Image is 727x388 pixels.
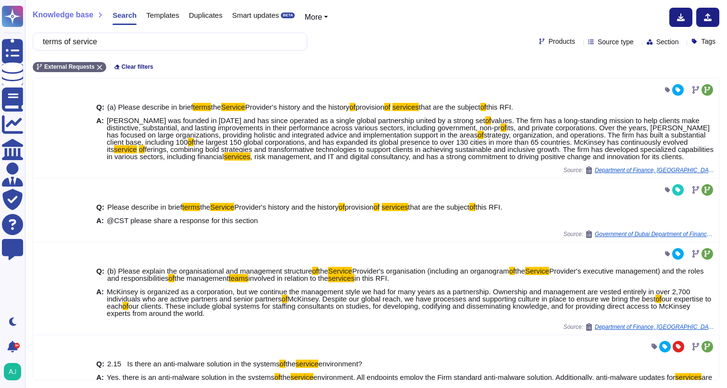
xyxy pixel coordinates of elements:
b: Q: [96,360,104,367]
span: Clear filters [122,64,153,70]
b: A: [96,288,104,317]
span: Smart updates [232,12,279,19]
span: the [515,267,525,275]
span: Duplicates [189,12,223,19]
span: Source: [564,230,715,238]
span: that are the subject [419,103,480,111]
span: McKinsey. Despite our global reach, we have processes and supporting culture in place to ensure w... [288,295,655,303]
span: McKinsey is organized as a corporation, but we continue the management style we had for many year... [107,288,690,303]
span: strategy, organization, and operations. The firm has built a substantial client base, including 100 [107,131,705,146]
mark: of [485,116,491,125]
mark: of [384,103,390,111]
b: A: [96,117,104,160]
span: environment? [318,360,362,368]
mark: services [224,152,251,161]
mark: of [275,373,281,381]
img: user [4,363,21,380]
span: Yes, there is an anti-malware solution in the systems [107,373,275,381]
span: Knowledge base [33,11,93,19]
span: environment. All endpoints employ the Firm standard anti-malware solution. Additionally, anti-mal... [313,373,676,381]
mark: of [168,274,175,282]
span: Search [113,12,137,19]
span: External Requests [44,64,95,70]
mark: of [477,131,484,139]
mark: service [296,360,319,368]
mark: service [290,373,313,381]
mark: of [312,267,318,275]
div: BETA [281,13,295,18]
mark: teams [229,274,249,282]
span: Provider's organisation (including an organogram [352,267,509,275]
span: values. The firm has a long-standing mission to help clients make distinctive, substantial, and l... [107,116,700,132]
mark: of [350,103,356,111]
span: @CST please share a response for this section [107,216,258,225]
mark: of [188,138,194,146]
span: [PERSON_NAME] was founded in [DATE] and has since operated as a single global partnership united ... [107,116,485,125]
span: Provider's history and the history [234,203,338,211]
span: the [280,373,290,381]
mark: services [675,373,702,381]
span: this RFI. [486,103,513,111]
span: in this RFI. [354,274,389,282]
mark: Service [221,103,245,111]
span: Source type [598,38,634,45]
span: , risk management, and IT and digital consultancy, and has a strong commitment to driving positiv... [251,152,684,161]
span: provision [345,203,374,211]
mark: of [374,203,380,211]
div: 9+ [14,343,20,349]
b: A: [96,374,104,388]
span: the [211,103,221,111]
span: the [318,267,328,275]
mark: of [655,295,662,303]
mark: of [480,103,487,111]
span: Templates [146,12,179,19]
span: its, and private corporations. Over the years, [PERSON_NAME] has focused on large organizations, ... [107,124,710,139]
span: Tags [701,38,715,45]
mark: Service [328,267,352,275]
mark: of [123,302,129,310]
span: Source: [564,166,715,174]
span: (b) Please explain the organisational and management structure [107,267,312,275]
span: Provider's executive management) and the roles and responsibilities [107,267,704,282]
span: provision [355,103,384,111]
span: the management [175,274,229,282]
span: More [304,13,322,21]
input: Search a question or template... [38,33,297,50]
span: Government of Dubai Department of Finance / Government of Dubai Department of Finance [595,231,715,237]
mark: of [338,203,345,211]
span: ferings, combining bold strategies and transformative technologies to support clients in achievin... [107,145,714,161]
mark: Service [210,203,234,211]
span: Section [656,38,679,45]
span: the [200,203,210,211]
b: Q: [96,103,104,111]
mark: of [469,203,476,211]
b: Q: [96,203,104,211]
span: the largest 150 global corporations, and has expanded its global presence to over 130 cities in m... [107,138,688,153]
b: A: [96,217,104,224]
span: (a) Please describe in brief [107,103,193,111]
mark: service [114,145,137,153]
mark: services [392,103,419,111]
button: More [304,12,328,23]
mark: of [139,145,145,153]
mark: services [382,203,408,211]
span: Source: [564,323,715,331]
span: our clients. These include global systems for staffing consultants on studies, for developing, co... [107,302,690,317]
span: our expertise to each [107,295,711,310]
mark: of [501,124,507,132]
span: this RFI. [476,203,502,211]
span: Please describe in brief [107,203,182,211]
span: Products [549,38,575,45]
span: 2.15 Is there an anti-malware solution in the systems [107,360,280,368]
mark: services [328,274,354,282]
span: that are the subject [408,203,470,211]
mark: terms [182,203,201,211]
mark: of [279,360,286,368]
mark: of [509,267,515,275]
mark: Service [525,267,549,275]
span: Department of Finance, [GEOGRAPHIC_DATA] / 0000021517 [DOF LOP] Update and status doc [595,167,715,173]
span: Provider's history and the history [245,103,350,111]
span: Department of Finance, [GEOGRAPHIC_DATA] / 0000021517 [DOF LOP] Update and status doc [595,324,715,330]
button: user [2,361,28,382]
span: involved in relation to the [248,274,328,282]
